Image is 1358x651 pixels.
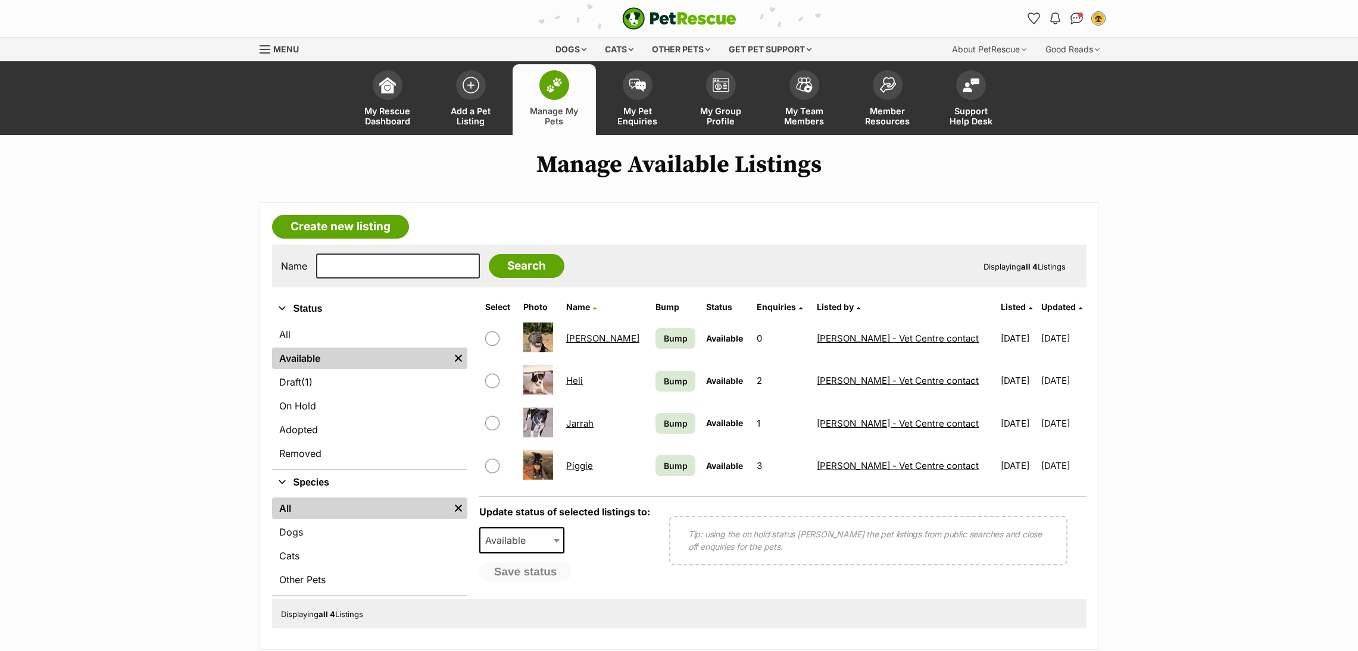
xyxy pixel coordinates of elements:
[644,37,719,61] div: Other pets
[817,460,979,471] a: [PERSON_NAME] - Vet Centre contact
[260,37,307,59] a: Menu
[1070,12,1083,24] img: chat-41dd97257d64d25036548639549fe6c8038ab92f7586957e7f3b1b290dea8141.svg
[566,302,597,312] a: Name
[429,64,513,135] a: Add a Pet Listing
[272,475,467,490] button: Species
[817,333,979,344] a: [PERSON_NAME] - Vet Centre contact
[720,37,820,61] div: Get pet support
[944,106,998,126] span: Support Help Desk
[272,495,467,595] div: Species
[694,106,748,126] span: My Group Profile
[272,419,467,440] a: Adopted
[281,609,363,619] span: Displaying Listings
[996,403,1040,444] td: [DATE]
[622,7,736,30] a: PetRescue
[1025,9,1044,28] a: Favourites
[1041,445,1085,486] td: [DATE]
[566,418,594,429] a: Jarrah
[701,298,751,317] th: Status
[861,106,914,126] span: Member Resources
[489,254,564,278] input: Search
[1050,12,1060,24] img: notifications-46538b983faf8c2785f20acdc204bb7945ddae34d4c08c2a6579f10ce5e182be.svg
[272,321,467,469] div: Status
[651,298,700,317] th: Bump
[272,569,467,590] a: Other Pets
[272,545,467,567] a: Cats
[272,497,449,519] a: All
[596,64,679,135] a: My Pet Enquiries
[752,403,811,444] td: 1
[655,455,695,476] a: Bump
[566,460,593,471] a: Piggie
[301,375,313,389] span: (1)
[796,77,813,93] img: team-members-icon-5396bd8760b3fe7c0b43da4ab00e1e3bb1a5d9ba89233759b79545d2d3fc5d0d.svg
[479,527,565,553] span: Available
[346,64,429,135] a: My Rescue Dashboard
[463,77,479,93] img: add-pet-listing-icon-0afa8454b4691262ce3f59096e99ab1cd57d4a30225e0717b998d2c9b9846f56.svg
[706,375,743,386] span: Available
[1092,12,1104,24] img: AMY HASKINS profile pic
[272,371,467,393] a: Draft
[1067,9,1087,28] a: Conversations
[763,64,846,135] a: My Team Members
[361,106,414,126] span: My Rescue Dashboard
[611,106,664,126] span: My Pet Enquiries
[996,360,1040,401] td: [DATE]
[752,445,811,486] td: 3
[752,318,811,359] td: 0
[706,461,743,471] span: Available
[629,79,646,92] img: pet-enquiries-icon-7e3ad2cf08bfb03b45e93fb7055b45f3efa6380592205ae92323e6603595dc1f.svg
[444,106,498,126] span: Add a Pet Listing
[546,77,563,93] img: manage-my-pets-icon-02211641906a0b7f246fdf0571729dbe1e7629f14944591b6c1af311fb30b64b.svg
[1001,302,1026,312] span: Listed
[272,521,467,543] a: Dogs
[944,37,1035,61] div: About PetRescue
[527,106,581,126] span: Manage My Pets
[1041,302,1082,312] a: Updated
[655,413,695,434] a: Bump
[449,497,467,519] a: Remove filter
[706,333,743,343] span: Available
[963,78,979,92] img: help-desk-icon-fdf02630f3aa405de69fd3d07c3f3aa587a6932b1a1747fa1d2bba05be0121f9.svg
[846,64,929,135] a: Member Resources
[757,302,803,312] a: Enquiries
[566,333,639,344] a: [PERSON_NAME]
[273,44,299,54] span: Menu
[929,64,1013,135] a: Support Help Desk
[996,318,1040,359] td: [DATE]
[1041,302,1076,312] span: Updated
[513,64,596,135] a: Manage My Pets
[817,375,979,386] a: [PERSON_NAME] - Vet Centre contact
[1041,403,1085,444] td: [DATE]
[479,562,572,581] button: Save status
[519,298,560,317] th: Photo
[679,64,763,135] a: My Group Profile
[319,609,335,619] strong: all 4
[778,106,831,126] span: My Team Members
[664,332,688,345] span: Bump
[1001,302,1032,312] a: Listed
[1041,360,1085,401] td: [DATE]
[281,261,307,271] label: Name
[757,302,796,312] span: translation missing: en.admin.listings.index.attributes.enquiries
[817,302,854,312] span: Listed by
[379,77,396,93] img: dashboard-icon-eb2f2d2d3e046f16d808141f083e7271f6b2e854fb5c12c21221c1fb7104beca.svg
[449,348,467,369] a: Remove filter
[566,302,590,312] span: Name
[996,445,1040,486] td: [DATE]
[1021,262,1038,271] strong: all 4
[272,395,467,417] a: On Hold
[272,324,467,345] a: All
[272,301,467,317] button: Status
[664,375,688,387] span: Bump
[655,328,695,349] a: Bump
[1025,9,1108,28] ul: Account quick links
[547,37,595,61] div: Dogs
[622,7,736,30] img: logo-e224e6f780fb5917bec1dbf3a21bbac754714ae5b6737aabdf751b685950b380.svg
[1037,37,1108,61] div: Good Reads
[480,532,538,549] span: Available
[817,418,979,429] a: [PERSON_NAME] - Vet Centre contact
[272,348,449,369] a: Available
[664,459,688,472] span: Bump
[655,371,695,392] a: Bump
